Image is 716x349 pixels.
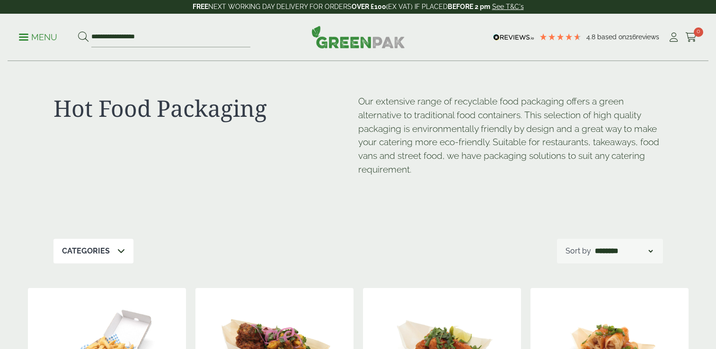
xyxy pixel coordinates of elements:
[19,32,57,41] a: Menu
[358,95,663,176] p: Our extensive range of recyclable food packaging offers a green alternative to traditional food c...
[694,27,703,37] span: 0
[358,185,359,186] p: [URL][DOMAIN_NAME]
[19,32,57,43] p: Menu
[597,33,626,41] span: Based on
[62,245,110,257] p: Categories
[626,33,636,41] span: 216
[448,3,490,10] strong: BEFORE 2 pm
[53,95,358,122] h1: Hot Food Packaging
[493,34,534,41] img: REVIEWS.io
[311,26,405,48] img: GreenPak Supplies
[586,33,597,41] span: 4.8
[566,245,591,257] p: Sort by
[593,245,654,257] select: Shop order
[492,3,524,10] a: See T&C's
[352,3,386,10] strong: OVER £100
[668,33,680,42] i: My Account
[539,33,582,41] div: 4.79 Stars
[636,33,659,41] span: reviews
[685,33,697,42] i: Cart
[685,30,697,44] a: 0
[193,3,208,10] strong: FREE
